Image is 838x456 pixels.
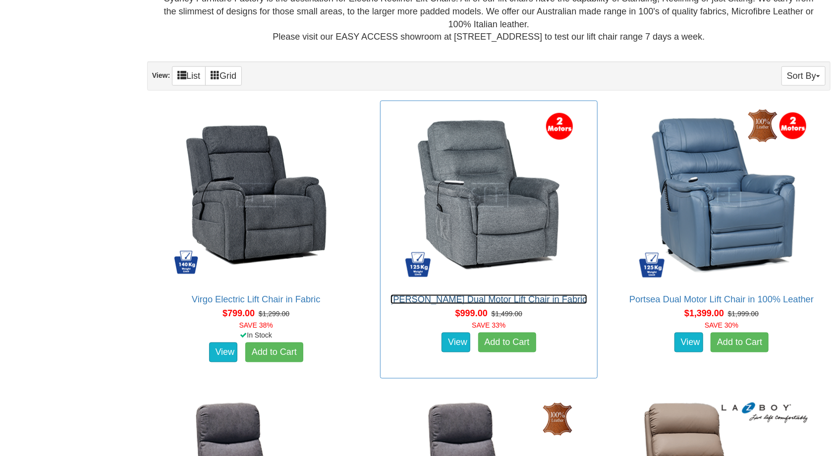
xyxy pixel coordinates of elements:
a: Add to Cart [245,342,303,362]
font: SAVE 30% [705,321,738,329]
a: Grid [205,66,242,86]
del: $1,999.00 [728,310,759,318]
a: View [209,342,238,362]
a: Portsea Dual Motor Lift Chair in 100% Leather [629,294,814,304]
a: Add to Cart [711,333,769,352]
del: $1,299.00 [259,310,289,318]
div: In Stock [145,330,367,340]
a: Virgo Electric Lift Chair in Fabric [192,294,320,304]
a: List [172,66,206,86]
a: Add to Cart [478,333,536,352]
a: View [674,333,703,352]
font: SAVE 38% [239,321,273,329]
img: Portsea Dual Motor Lift Chair in 100% Leather [632,106,811,285]
a: View [442,333,470,352]
del: $1,499.00 [492,310,522,318]
button: Sort By [782,66,826,86]
font: SAVE 33% [472,321,505,329]
img: Virgo Electric Lift Chair in Fabric [167,106,345,285]
span: $1,399.00 [684,308,724,318]
span: $799.00 [223,308,255,318]
img: Bristow Dual Motor Lift Chair in Fabric [399,106,578,285]
a: [PERSON_NAME] Dual Motor Lift Chair in Fabric [391,294,587,304]
span: $999.00 [455,308,488,318]
strong: View: [152,71,170,79]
